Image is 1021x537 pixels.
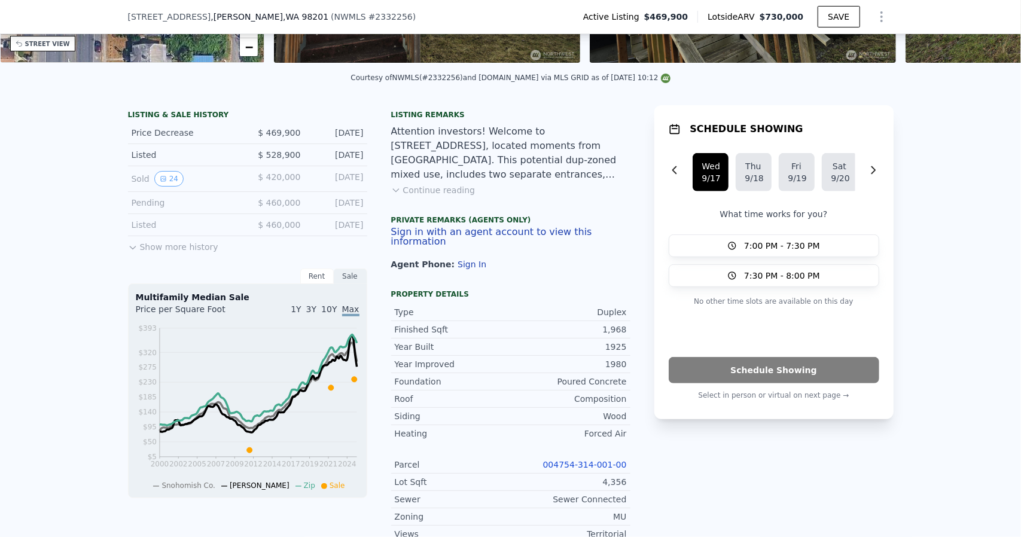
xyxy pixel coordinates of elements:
[511,358,627,370] div: 1980
[368,12,413,22] span: # 2332256
[511,428,627,440] div: Forced Air
[395,358,511,370] div: Year Improved
[143,438,157,447] tspan: $50
[395,476,511,488] div: Lot Sqft
[128,236,218,253] button: Show more history
[132,219,238,231] div: Listed
[258,150,300,160] span: $ 528,900
[395,306,511,318] div: Type
[511,410,627,422] div: Wood
[310,171,364,187] div: [DATE]
[395,410,511,422] div: Siding
[391,184,476,196] button: Continue reading
[310,149,364,161] div: [DATE]
[132,171,238,187] div: Sold
[188,460,206,469] tspan: 2005
[258,198,300,208] span: $ 460,000
[690,122,803,136] h1: SCHEDULE SHOWING
[661,74,670,83] img: NWMLS Logo
[306,304,316,314] span: 3Y
[263,460,281,469] tspan: 2014
[511,476,627,488] div: 4,356
[300,460,319,469] tspan: 2019
[760,12,804,22] span: $730,000
[702,172,719,184] div: 9/17
[391,124,630,182] div: Attention investors! Welcome to [STREET_ADDRESS], located moments from [GEOGRAPHIC_DATA]. This po...
[395,393,511,405] div: Roof
[511,493,627,505] div: Sewer Connected
[669,357,879,383] button: Schedule Showing
[282,460,300,469] tspan: 2017
[138,408,157,417] tspan: $140
[138,364,157,372] tspan: $275
[321,304,337,314] span: 10Y
[310,127,364,139] div: [DATE]
[395,428,511,440] div: Heating
[395,493,511,505] div: Sewer
[132,197,238,209] div: Pending
[745,172,762,184] div: 9/18
[245,39,253,54] span: −
[143,423,157,432] tspan: $95
[300,268,334,284] div: Rent
[132,149,238,161] div: Listed
[391,260,458,269] span: Agent Phone:
[147,453,156,462] tspan: $5
[391,215,630,227] div: Private Remarks (Agents Only)
[669,264,879,287] button: 7:30 PM - 8:00 PM
[331,11,416,23] div: ( )
[128,11,211,23] span: [STREET_ADDRESS]
[669,294,879,309] p: No other time slots are available on this day
[258,220,300,230] span: $ 460,000
[511,511,627,523] div: MU
[283,12,328,22] span: , WA 98201
[161,481,215,490] span: Snohomish Co.
[291,304,301,314] span: 1Y
[25,39,70,48] div: STREET VIEW
[669,388,879,402] p: Select in person or virtual on next page →
[330,481,345,490] span: Sale
[511,306,627,318] div: Duplex
[669,234,879,257] button: 7:00 PM - 7:30 PM
[543,460,627,469] a: 004754-314-001-00
[736,153,772,191] button: Thu9/18
[779,153,815,191] button: Fri9/19
[304,481,315,490] span: Zip
[395,324,511,335] div: Finished Sqft
[310,197,364,209] div: [DATE]
[230,481,289,490] span: [PERSON_NAME]
[870,5,894,29] button: Show Options
[788,172,805,184] div: 9/19
[511,341,627,353] div: 1925
[225,460,244,469] tspan: 2009
[138,349,157,357] tspan: $320
[511,376,627,388] div: Poured Concrete
[310,219,364,231] div: [DATE]
[319,460,338,469] tspan: 2021
[334,268,367,284] div: Sale
[458,260,486,269] button: Sign In
[169,460,188,469] tspan: 2002
[128,110,367,122] div: LISTING & SALE HISTORY
[240,38,258,56] a: Zoom out
[831,172,848,184] div: 9/20
[391,110,630,120] div: Listing remarks
[338,460,356,469] tspan: 2024
[395,376,511,388] div: Foundation
[258,172,300,182] span: $ 420,000
[693,153,729,191] button: Wed9/17
[391,289,630,299] div: Property details
[708,11,759,23] span: Lotside ARV
[745,160,762,172] div: Thu
[132,127,238,139] div: Price Decrease
[136,291,359,303] div: Multifamily Median Sale
[702,160,719,172] div: Wed
[818,6,860,28] button: SAVE
[391,227,630,246] button: Sign in with an agent account to view this information
[138,393,157,402] tspan: $185
[136,303,248,322] div: Price per Square Foot
[351,74,670,82] div: Courtesy of NWMLS (#2332256) and [DOMAIN_NAME] via MLS GRID as of [DATE] 10:12
[150,460,169,469] tspan: 2000
[788,160,805,172] div: Fri
[822,153,858,191] button: Sat9/20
